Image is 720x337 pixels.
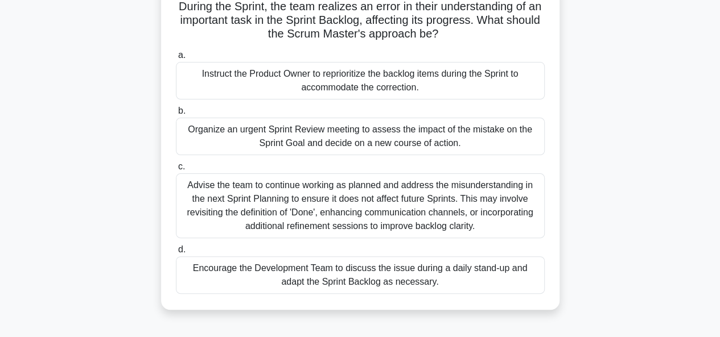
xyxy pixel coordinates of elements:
[178,106,186,115] span: b.
[178,50,186,60] span: a.
[176,173,545,238] div: Advise the team to continue working as planned and address the misunderstanding in the next Sprin...
[176,62,545,99] div: Instruct the Product Owner to reprioritize the backlog items during the Sprint to accommodate the...
[178,161,185,171] span: c.
[176,256,545,294] div: Encourage the Development Team to discuss the issue during a daily stand-up and adapt the Sprint ...
[176,118,545,155] div: Organize an urgent Sprint Review meeting to assess the impact of the mistake on the Sprint Goal a...
[178,244,186,254] span: d.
